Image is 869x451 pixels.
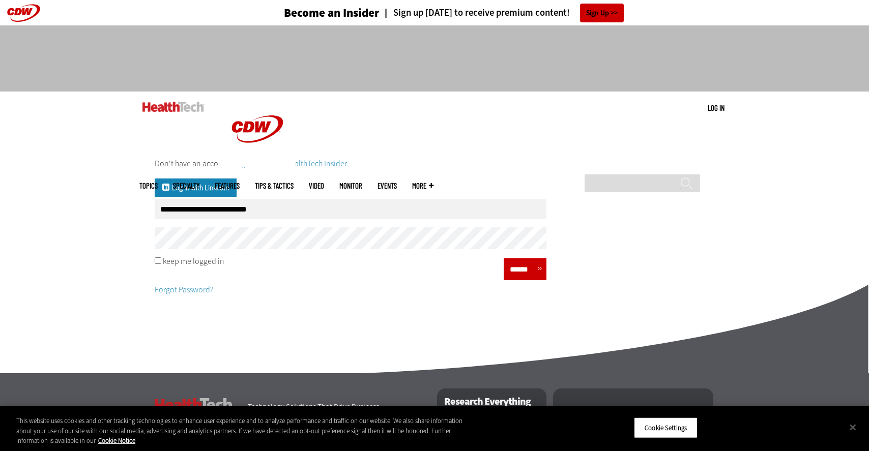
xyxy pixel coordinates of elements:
[215,182,240,190] a: Features
[155,284,213,295] a: Forgot Password?
[380,8,570,18] a: Sign up [DATE] to receive premium content!
[98,436,135,445] a: More information about your privacy
[139,182,158,190] span: Topics
[246,7,380,19] a: Become an Insider
[634,417,698,438] button: Cookie Settings
[708,103,725,112] a: Log in
[842,416,864,438] button: Close
[708,103,725,113] div: User menu
[412,182,433,190] span: More
[378,182,397,190] a: Events
[284,7,380,19] h3: Become an Insider
[437,388,546,425] h2: Research Everything IT
[580,4,624,22] a: Sign Up
[309,182,324,190] a: Video
[249,36,620,81] iframe: advertisement
[155,398,233,411] h3: HealthTech
[142,102,204,112] img: Home
[173,182,199,190] span: Specialty
[255,182,294,190] a: Tips & Tactics
[219,159,296,169] a: CDW
[16,416,478,446] div: This website uses cookies and other tracking technologies to enhance user experience and to analy...
[219,92,296,167] img: Home
[339,182,362,190] a: MonITor
[248,403,424,411] h4: Technology Solutions That Drive Business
